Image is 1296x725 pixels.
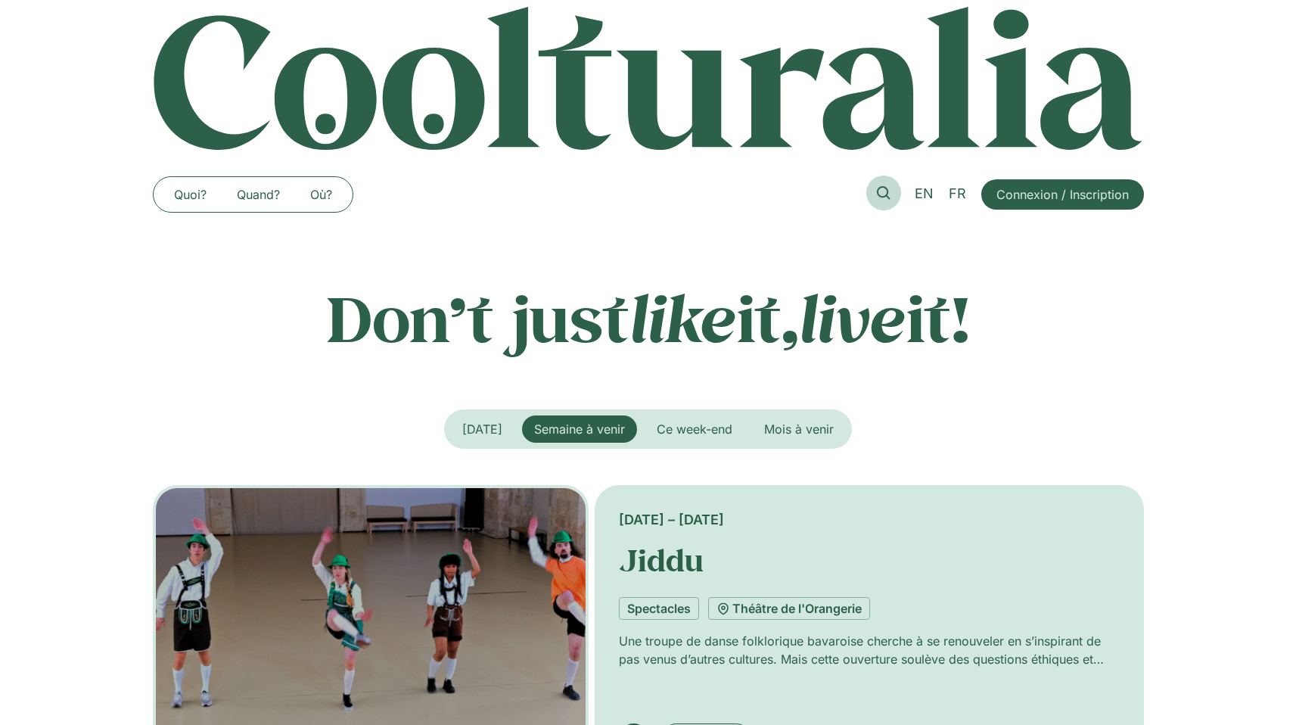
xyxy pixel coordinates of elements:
a: Connexion / Inscription [981,179,1144,210]
a: Quoi? [159,182,222,207]
p: Don’t just it, it! [153,280,1144,356]
a: EN [907,183,941,205]
span: Ce week-end [657,422,732,437]
em: live [799,275,906,359]
a: Théâtre de l'Orangerie [708,597,870,620]
a: FR [941,183,974,205]
a: Où? [295,182,347,207]
span: Semaine à venir [534,422,625,437]
div: [DATE] – [DATE] [619,509,1119,530]
span: [DATE] [462,422,502,437]
span: Mois à venir [764,422,834,437]
a: Jiddu [619,540,704,580]
span: Connexion / Inscription [996,185,1129,204]
a: Spectacles [619,597,699,620]
span: EN [915,185,934,201]
nav: Menu [159,182,347,207]
p: Une troupe de danse folklorique bavaroise cherche à se renouveler en s’inspirant de pas venus d’a... [619,632,1119,668]
span: FR [949,185,966,201]
a: Quand? [222,182,295,207]
em: like [629,275,737,359]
